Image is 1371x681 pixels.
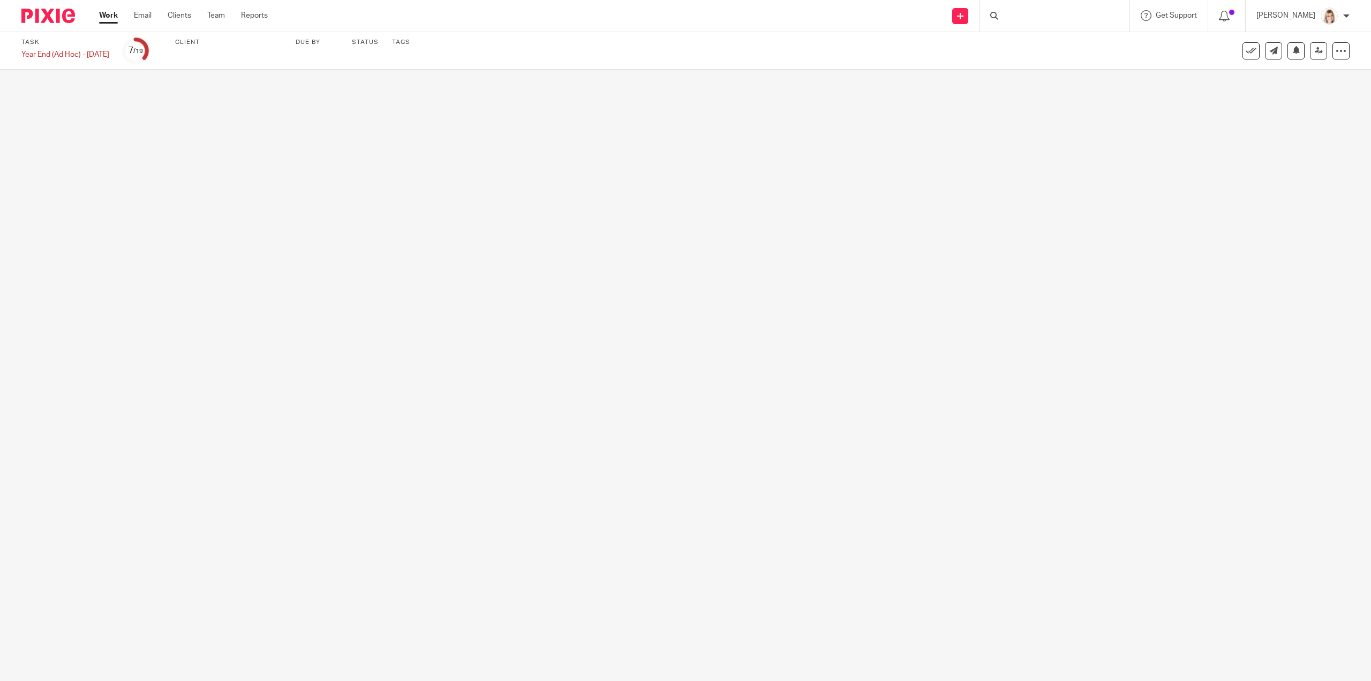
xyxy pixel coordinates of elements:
[134,10,152,21] a: Email
[175,38,282,47] label: Client
[129,44,143,57] div: 7
[99,10,118,21] a: Work
[392,38,410,47] label: Tags
[21,9,75,23] img: Pixie
[1256,10,1315,21] p: [PERSON_NAME]
[241,10,268,21] a: Reports
[1321,8,1338,25] img: Tayler%20Headshot%20Compressed%20Resized%202.jpg
[21,38,109,47] label: Task
[296,38,338,47] label: Due by
[133,48,143,54] small: /19
[352,38,379,47] label: Status
[168,10,191,21] a: Clients
[1156,12,1197,19] span: Get Support
[21,49,109,60] div: Year End (Ad Hoc) - Oct 2021
[21,49,109,60] div: Year End (Ad Hoc) - [DATE]
[207,10,225,21] a: Team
